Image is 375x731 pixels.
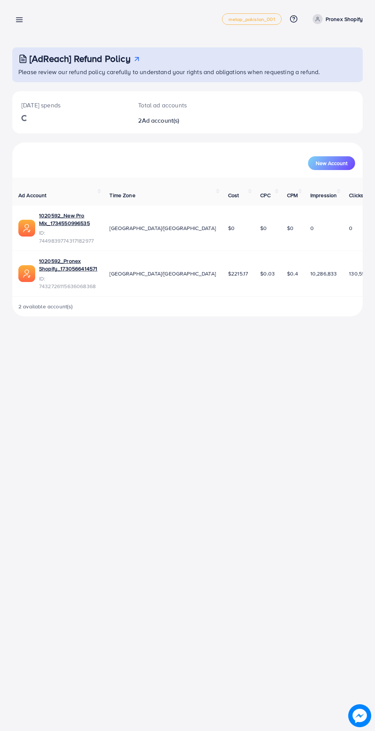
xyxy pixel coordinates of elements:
a: metap_pakistan_001 [222,13,282,25]
span: Impression [310,191,337,199]
span: [GEOGRAPHIC_DATA]/[GEOGRAPHIC_DATA] [109,270,216,277]
a: 1020592_New Pro Mix_1734550996535 [39,212,97,227]
span: $0 [260,224,267,232]
img: ic-ads-acc.e4c84228.svg [18,265,35,282]
span: $2215.17 [228,270,248,277]
span: $0.03 [260,270,275,277]
span: Ad account(s) [142,116,179,125]
span: $0 [228,224,235,232]
a: 1020592_Pronex Shopify_1730566414571 [39,257,97,273]
span: 10,286,833 [310,270,337,277]
span: New Account [316,160,347,166]
span: ID: 7432726115636068368 [39,275,97,290]
span: Time Zone [109,191,135,199]
span: 2 available account(s) [18,303,73,310]
span: metap_pakistan_001 [228,17,275,22]
img: ic-ads-acc.e4c84228.svg [18,220,35,237]
span: 0 [310,224,314,232]
span: 0 [349,224,352,232]
p: Pronex Shopify [326,15,363,24]
p: Please review our refund policy carefully to understand your rights and obligations when requesti... [18,67,358,76]
span: Cost [228,191,239,199]
span: ID: 7449839774317182977 [39,229,97,245]
button: New Account [308,156,355,170]
h3: [AdReach] Refund Policy [29,53,130,64]
span: 130,554 [349,270,368,277]
p: [DATE] spends [21,100,120,110]
span: Clicks [349,191,364,199]
img: image [348,704,371,727]
span: CPM [287,191,298,199]
span: CPC [260,191,270,199]
p: Total ad accounts [138,100,207,110]
span: Ad Account [18,191,47,199]
span: $0.4 [287,270,298,277]
span: $0 [287,224,293,232]
h2: 2 [138,117,207,124]
span: [GEOGRAPHIC_DATA]/[GEOGRAPHIC_DATA] [109,224,216,232]
a: Pronex Shopify [310,14,363,24]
